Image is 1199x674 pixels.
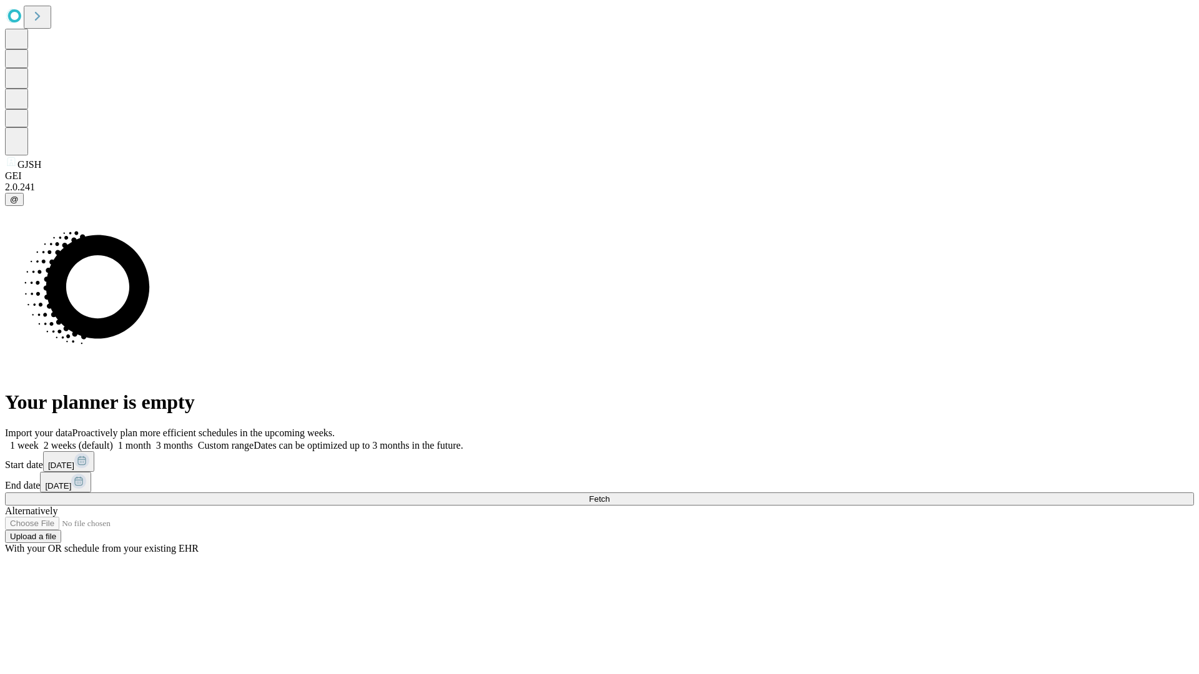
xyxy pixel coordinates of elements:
span: Custom range [198,440,254,451]
span: @ [10,195,19,204]
button: @ [5,193,24,206]
button: [DATE] [43,451,94,472]
button: Upload a file [5,530,61,543]
span: 2 weeks (default) [44,440,113,451]
span: With your OR schedule from your existing EHR [5,543,199,554]
span: [DATE] [48,461,74,470]
span: Fetch [589,494,609,504]
span: Import your data [5,427,72,438]
button: Fetch [5,492,1194,506]
div: End date [5,472,1194,492]
span: Proactively plan more efficient schedules in the upcoming weeks. [72,427,335,438]
div: Start date [5,451,1194,472]
h1: Your planner is empty [5,391,1194,414]
span: GJSH [17,159,41,170]
span: 1 month [118,440,151,451]
span: 1 week [10,440,39,451]
div: 2.0.241 [5,182,1194,193]
span: 3 months [156,440,193,451]
span: Alternatively [5,506,57,516]
div: GEI [5,170,1194,182]
span: [DATE] [45,481,71,491]
span: Dates can be optimized up to 3 months in the future. [254,440,463,451]
button: [DATE] [40,472,91,492]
